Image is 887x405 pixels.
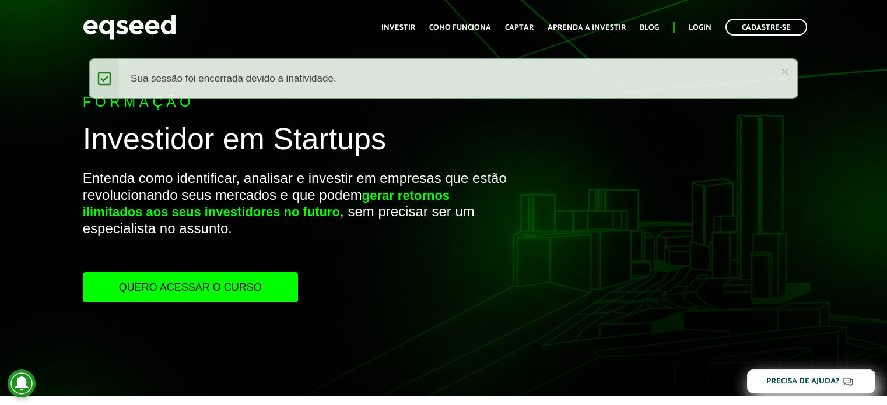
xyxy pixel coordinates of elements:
a: Captar [505,24,534,31]
p: Formação [83,94,509,111]
p: Entenda como identificar, analisar e investir em empresas que estão revolucionando seus mercados ... [83,170,509,272]
a: Blog [640,24,659,31]
img: EqSeed [83,12,176,43]
a: Cadastre-se [725,19,807,36]
a: Como funciona [429,24,491,31]
div: Sua sessão foi encerrada devido a inatividade. [89,58,798,99]
a: Investir [381,24,415,31]
h1: Investidor em Startups [83,122,509,161]
a: Login [689,24,711,31]
a: Aprenda a investir [548,24,626,31]
a: Quero acessar o curso [83,272,298,302]
a: × [781,65,788,78]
